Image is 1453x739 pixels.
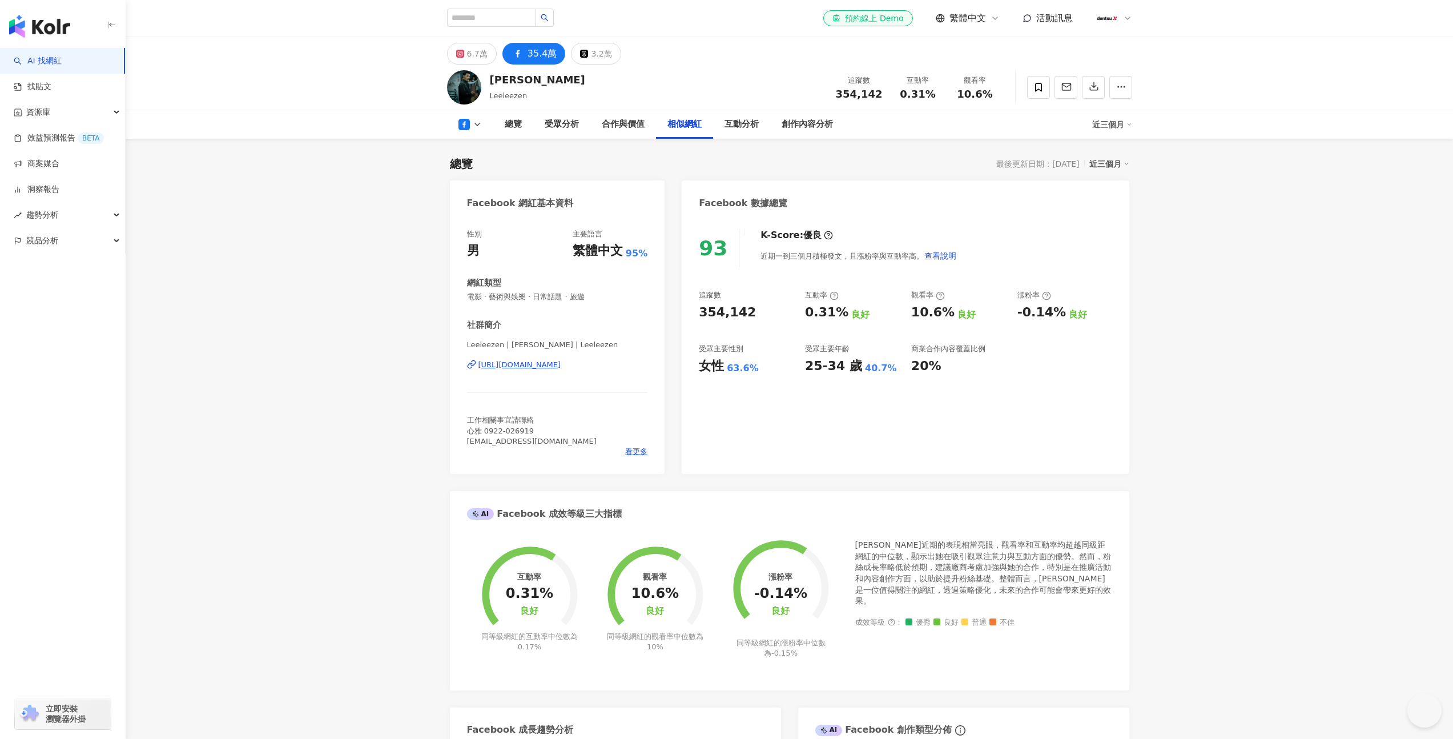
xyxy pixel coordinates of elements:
[803,229,822,242] div: 優良
[836,75,883,86] div: 追蹤數
[805,290,839,300] div: 互動率
[900,89,935,100] span: 0.31%
[517,572,541,581] div: 互動率
[478,360,561,370] div: [URL][DOMAIN_NAME]
[836,88,883,100] span: 354,142
[771,649,798,657] span: -0.15%
[467,508,622,520] div: Facebook 成效等級三大指標
[605,632,705,652] div: 同等級網紅的觀看率中位數為
[805,344,850,354] div: 受眾主要年齡
[1407,693,1442,728] iframe: Help Scout Beacon - Open
[447,70,481,105] img: KOL Avatar
[573,242,623,260] div: 繁體中文
[1096,7,1118,29] img: 180x180px_JPG.jpg
[924,244,957,267] button: 查看說明
[15,698,111,729] a: chrome extension立即安裝 瀏覽器外掛
[26,202,58,228] span: 趨勢分析
[727,362,759,375] div: 63.6%
[699,197,787,210] div: Facebook 數據總覽
[14,55,62,67] a: searchAI 找網紅
[505,118,522,131] div: 總覽
[14,184,59,195] a: 洞察報告
[832,13,903,24] div: 預約線上 Demo
[490,73,585,87] div: [PERSON_NAME]
[541,14,549,22] span: search
[520,606,538,617] div: 良好
[467,229,482,239] div: 性別
[725,118,759,131] div: 互動分析
[855,540,1112,607] div: [PERSON_NAME]近期的表現相當亮眼，觀看率和互動率均超越同級距網紅的中位數，顯示出她在吸引觀眾注意力與互動方面的優勢。然而，粉絲成長率略低於預期，建議廠商考慮加強與她的合作，特別是在推...
[989,618,1015,627] span: 不佳
[996,159,1079,168] div: 最後更新日期：[DATE]
[905,618,931,627] span: 優秀
[1017,304,1066,322] div: -0.14%
[625,447,647,457] span: 看更多
[18,705,41,723] img: chrome extension
[1036,13,1073,23] span: 活動訊息
[933,618,959,627] span: 良好
[754,586,807,602] div: -0.14%
[450,156,473,172] div: 總覽
[26,99,50,125] span: 資源庫
[782,118,833,131] div: 創作內容分析
[467,319,501,331] div: 社群簡介
[667,118,702,131] div: 相似網紅
[815,725,843,736] div: AI
[631,586,679,602] div: 10.6%
[480,632,579,652] div: 同等級網紅的互動率中位數為
[506,586,553,602] div: 0.31%
[528,46,557,62] div: 35.4萬
[26,228,58,254] span: 競品分析
[467,416,597,445] span: 工作相關事宜請聯絡 心雅 0922-026919 [EMAIL_ADDRESS][DOMAIN_NAME]
[573,229,602,239] div: 主要語言
[467,360,648,370] a: [URL][DOMAIN_NAME]
[1017,290,1051,300] div: 漲粉率
[896,75,940,86] div: 互動率
[571,43,621,65] button: 3.2萬
[467,340,648,350] span: Leeleezen | [PERSON_NAME] | Leeleezen
[545,118,579,131] div: 受眾分析
[447,43,497,65] button: 6.7萬
[643,572,667,581] div: 觀看率
[851,308,870,321] div: 良好
[760,229,833,242] div: K-Score :
[467,277,501,289] div: 網紅類型
[855,618,1112,627] div: 成效等級 ：
[805,304,848,322] div: 0.31%
[699,290,721,300] div: 追蹤數
[865,362,897,375] div: 40.7%
[647,642,663,651] span: 10%
[731,638,831,658] div: 同等級網紅的漲粉率中位數為
[467,242,480,260] div: 男
[805,358,862,375] div: 25-34 歲
[14,81,51,93] a: 找貼文
[1089,156,1129,171] div: 近三個月
[953,724,967,737] span: info-circle
[467,724,574,736] div: Facebook 成長趨勢分析
[1092,115,1132,134] div: 近三個月
[699,304,756,322] div: 354,142
[760,244,957,267] div: 近期一到三個月積極發文，且漲粉率與互動率高。
[949,12,986,25] span: 繁體中文
[646,606,664,617] div: 良好
[768,572,792,581] div: 漲粉率
[911,344,985,354] div: 商業合作內容覆蓋比例
[699,358,724,375] div: 女性
[953,75,997,86] div: 觀看率
[9,15,70,38] img: logo
[823,10,912,26] a: 預約線上 Demo
[815,724,952,736] div: Facebook 創作類型分佈
[46,704,86,724] span: 立即安裝 瀏覽器外掛
[771,606,790,617] div: 良好
[1069,308,1087,321] div: 良好
[467,292,648,302] span: 電影 · 藝術與娛樂 · 日常話題 · 旅遊
[911,290,945,300] div: 觀看率
[961,618,987,627] span: 普通
[602,118,645,131] div: 合作與價值
[467,508,494,520] div: AI
[626,247,647,260] span: 95%
[911,358,941,375] div: 20%
[14,158,59,170] a: 商案媒合
[14,132,104,144] a: 效益預測報告BETA
[699,236,727,260] div: 93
